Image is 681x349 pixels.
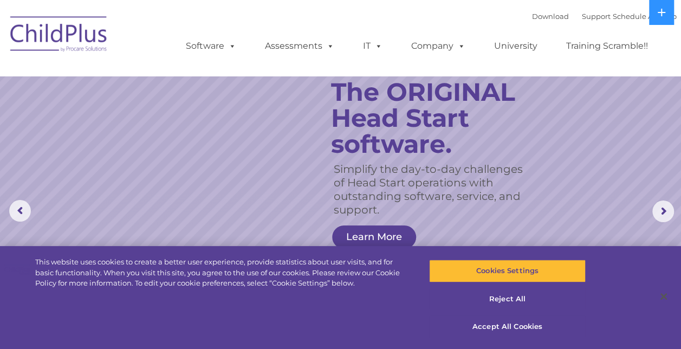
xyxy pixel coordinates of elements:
rs-layer: The ORIGINAL Head Start software. [331,79,543,157]
div: This website uses cookies to create a better user experience, provide statistics about user visit... [35,257,408,289]
button: Cookies Settings [429,260,586,282]
img: ChildPlus by Procare Solutions [5,9,113,63]
a: University [483,35,548,57]
a: Learn More [332,225,416,249]
a: Software [175,35,247,57]
font: | [532,12,677,21]
a: Support [582,12,611,21]
a: Company [400,35,476,57]
rs-layer: Simplify the day-to-day challenges of Head Start operations with outstanding software, service, a... [334,163,533,217]
span: Phone number [151,116,197,124]
button: Accept All Cookies [429,315,586,338]
a: Training Scramble!! [555,35,659,57]
button: Reject All [429,288,586,311]
a: Download [532,12,569,21]
a: IT [352,35,393,57]
a: Assessments [254,35,345,57]
span: Last name [151,72,184,80]
a: Schedule A Demo [613,12,677,21]
button: Close [652,285,676,308]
